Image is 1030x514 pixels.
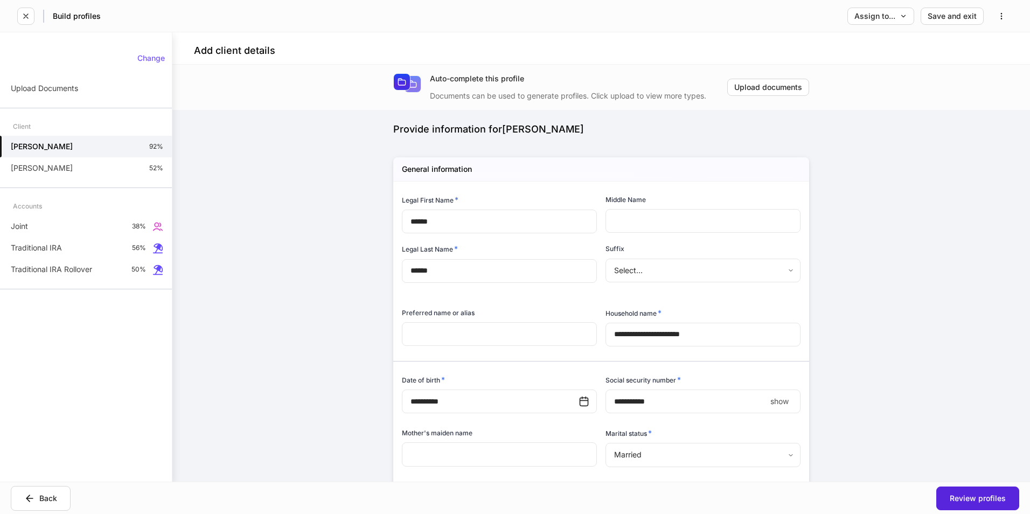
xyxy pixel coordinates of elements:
[854,12,907,20] div: Assign to...
[402,195,458,205] h6: Legal First Name
[11,83,78,94] p: Upload Documents
[606,259,800,282] div: Select...
[11,264,92,275] p: Traditional IRA Rollover
[149,142,163,151] p: 92%
[11,486,71,511] button: Back
[430,84,727,101] div: Documents can be used to generate profiles. Click upload to view more types.
[132,222,146,231] p: 38%
[137,54,165,62] div: Change
[13,117,31,136] div: Client
[402,482,483,492] h6: Anniversary (if applicable)
[606,244,624,254] h6: Suffix
[131,265,146,274] p: 50%
[194,44,275,57] h4: Add client details
[393,123,809,136] div: Provide information for [PERSON_NAME]
[11,221,28,232] p: Joint
[430,73,727,84] div: Auto-complete this profile
[606,443,800,467] div: Married
[402,428,472,438] h6: Mother's maiden name
[53,11,101,22] h5: Build profiles
[132,244,146,252] p: 56%
[149,164,163,172] p: 52%
[950,495,1006,502] div: Review profiles
[606,374,681,385] h6: Social security number
[734,84,802,91] div: Upload documents
[11,242,62,253] p: Traditional IRA
[402,244,458,254] h6: Legal Last Name
[606,195,646,205] h6: Middle Name
[13,197,42,216] div: Accounts
[727,79,809,96] button: Upload documents
[606,428,652,439] h6: Marital status
[936,487,1019,510] button: Review profiles
[921,8,984,25] button: Save and exit
[847,8,914,25] button: Assign to...
[24,493,57,504] div: Back
[606,308,662,318] h6: Household name
[402,164,472,175] h5: General information
[402,308,475,318] h6: Preferred name or alias
[402,374,445,385] h6: Date of birth
[11,163,73,173] p: [PERSON_NAME]
[928,12,977,20] div: Save and exit
[770,396,789,407] p: show
[130,50,172,67] button: Change
[11,141,73,152] h5: [PERSON_NAME]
